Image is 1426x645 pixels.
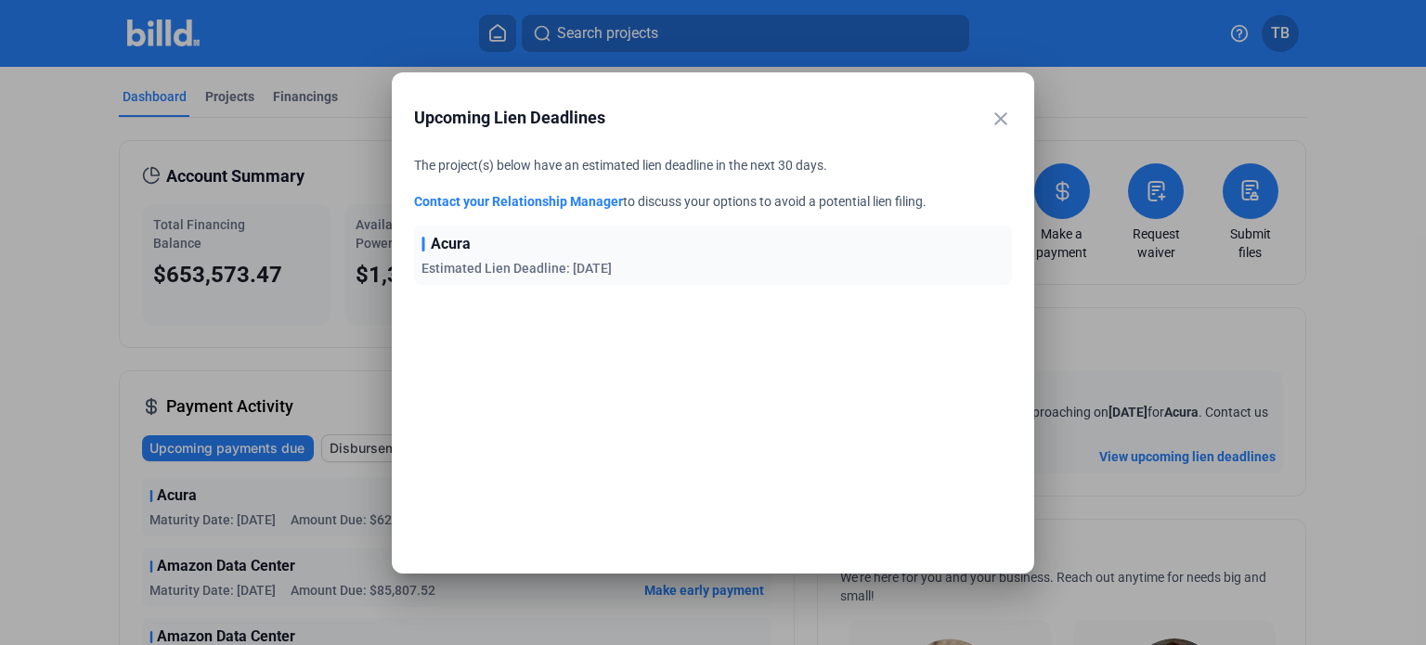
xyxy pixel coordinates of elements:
span: to discuss your options to avoid a potential lien filing. [623,194,927,209]
mat-icon: close [990,108,1012,130]
span: The project(s) below have an estimated lien deadline in the next 30 days. [414,158,827,173]
span: Acura [431,233,471,255]
span: Upcoming Lien Deadlines [414,105,966,131]
a: Contact your Relationship Manager [414,194,623,209]
span: Estimated Lien Deadline: [DATE] [421,261,612,276]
